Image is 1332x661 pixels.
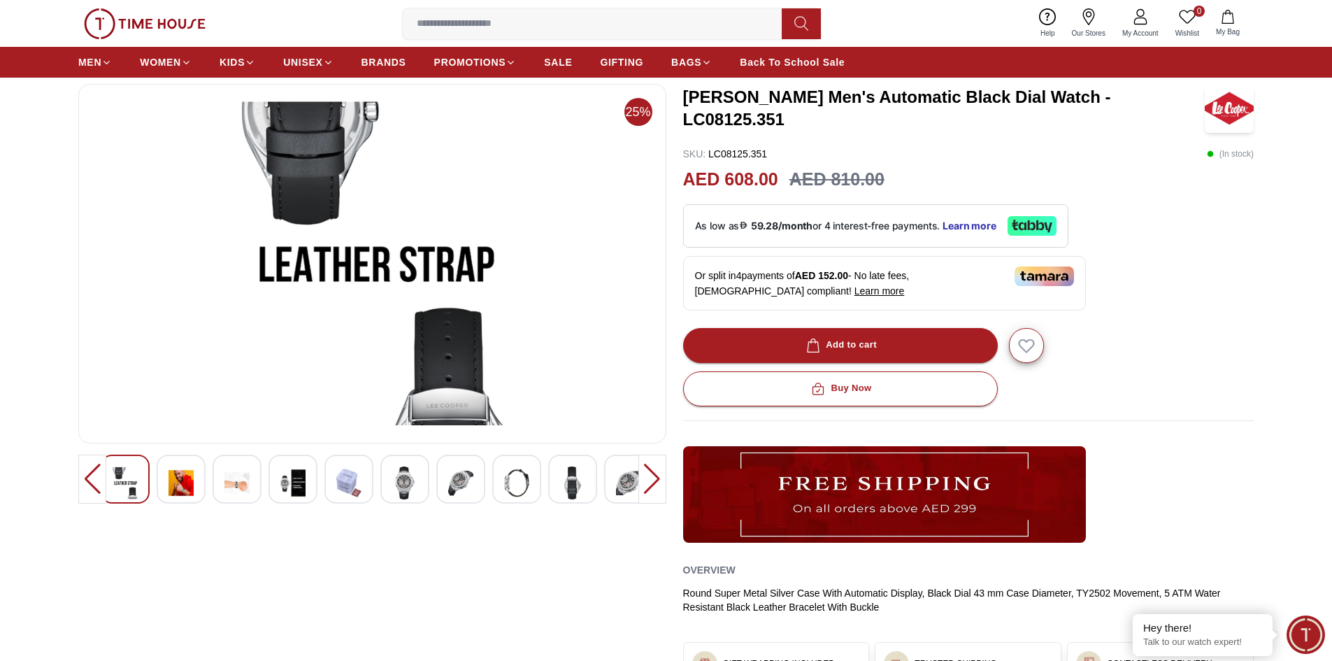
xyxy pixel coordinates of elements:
a: BAGS [671,50,712,75]
img: LEE COOPER Men's Automatic Black Dial Watch - LC08125.351 [392,467,417,499]
img: LEE COOPER Men's Automatic Black Dial Watch - LC08125.351 [504,467,529,499]
button: Buy Now [683,371,998,406]
span: MEN [78,55,101,69]
a: BRANDS [361,50,406,75]
span: KIDS [220,55,245,69]
h2: AED 608.00 [683,166,778,193]
img: LEE COOPER Men's Automatic Black Dial Watch - LC08125.351 [113,467,138,499]
div: Or split in 4 payments of - No late fees, [DEMOGRAPHIC_DATA] compliant! [683,256,1086,311]
a: KIDS [220,50,255,75]
span: My Account [1117,28,1164,38]
h3: AED 810.00 [789,166,885,193]
span: My Bag [1210,27,1245,37]
p: ( In stock ) [1207,147,1254,161]
img: LEE COOPER Men's Automatic Black Dial Watch - LC08125.351 [560,467,585,499]
img: LEE COOPER Men's Automatic Black Dial Watch - LC08125.351 [336,467,361,499]
a: SALE [544,50,572,75]
p: LC08125.351 [683,147,768,161]
button: My Bag [1208,7,1248,40]
img: LEE COOPER Men's Automatic Black Dial Watch - LC08125.351 [280,467,306,499]
img: Tamara [1015,266,1074,286]
div: Buy Now [808,381,871,397]
img: LEE COOPER Men's Automatic Black Dial Watch - LC08125.351 [448,467,473,499]
img: LEE COOPER Men's Automatic Black Dial Watch - LC08125.351 [616,467,641,499]
div: Hey there! [1143,621,1262,635]
img: LEE COOPER Men's Automatic Black Dial Watch - LC08125.351 [1205,84,1254,133]
button: Add to cart [683,328,998,363]
span: AED 152.00 [795,270,848,281]
a: WOMEN [140,50,192,75]
span: 0 [1194,6,1205,17]
a: Back To School Sale [740,50,845,75]
h3: [PERSON_NAME] Men's Automatic Black Dial Watch - LC08125.351 [683,86,1205,131]
a: PROMOTIONS [434,50,517,75]
span: PROMOTIONS [434,55,506,69]
div: Chat Widget [1287,616,1325,654]
p: Talk to our watch expert! [1143,637,1262,648]
img: LEE COOPER Men's Automatic Black Dial Watch - LC08125.351 [90,96,654,432]
span: SKU : [683,148,706,159]
span: GIFTING [600,55,643,69]
a: Help [1032,6,1064,41]
img: LEE COOPER Men's Automatic Black Dial Watch - LC08125.351 [224,467,250,499]
span: Back To School Sale [740,55,845,69]
span: Our Stores [1066,28,1111,38]
h2: Overview [683,560,736,581]
img: ... [683,446,1086,543]
span: 25% [624,98,652,126]
span: Learn more [854,285,905,297]
span: SALE [544,55,572,69]
span: BAGS [671,55,701,69]
img: ... [84,8,206,39]
a: GIFTING [600,50,643,75]
span: Help [1035,28,1061,38]
img: LEE COOPER Men's Automatic Black Dial Watch - LC08125.351 [169,467,194,499]
div: Round Super Metal Silver Case With Automatic Display, Black Dial 43 mm Case Diameter, TY2502 Move... [683,586,1254,614]
span: WOMEN [140,55,181,69]
a: MEN [78,50,112,75]
div: Add to cart [803,337,877,353]
a: UNISEX [283,50,333,75]
span: BRANDS [361,55,406,69]
a: Our Stores [1064,6,1114,41]
span: Wishlist [1170,28,1205,38]
span: UNISEX [283,55,322,69]
a: 0Wishlist [1167,6,1208,41]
